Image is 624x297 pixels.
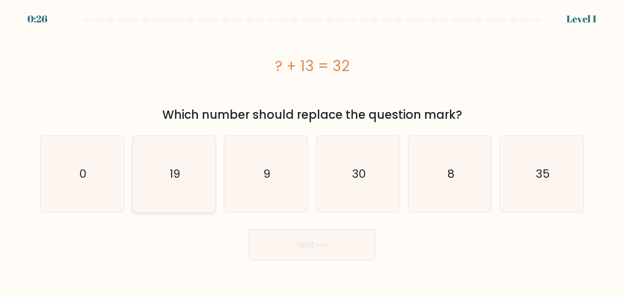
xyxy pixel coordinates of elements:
text: 9 [263,166,271,182]
div: Level 1 [566,12,597,26]
div: 0:26 [27,12,47,26]
text: 30 [352,166,366,182]
text: 35 [536,166,550,182]
div: Which number should replace the question mark? [46,106,578,124]
text: 8 [448,166,454,182]
text: 19 [170,166,180,182]
div: ? + 13 = 32 [40,55,584,77]
text: 0 [79,166,86,182]
button: Next [249,229,375,260]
